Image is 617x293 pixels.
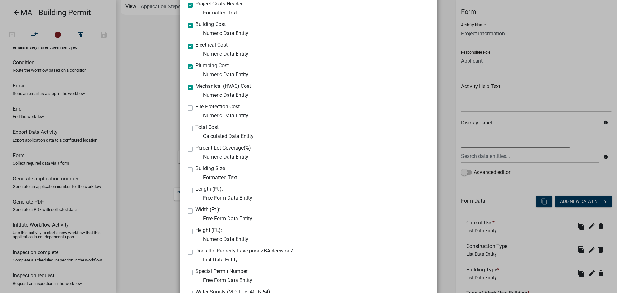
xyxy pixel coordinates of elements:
div: Numeric Data Entity [195,112,301,120]
label: Project Costs Header [195,1,243,6]
div: Numeric Data Entity [195,91,301,99]
label: Height (Ft.): [195,228,222,233]
div: Free Form Data Entity [195,215,301,223]
label: Percent Lot Coverage(%) [195,145,251,151]
div: Free Form Data Entity [195,194,301,202]
label: Fire Protection Cost [195,104,240,109]
div: Numeric Data Entity [195,50,301,58]
div: Numeric Data Entity [195,71,301,78]
label: Mechanical (HVAC) Cost [195,84,251,89]
label: Building Cost [195,22,226,27]
div: Numeric Data Entity [195,153,301,161]
label: Does the Property have prior ZBA decision? [195,248,293,253]
label: Special Permit Number [195,269,247,274]
label: Total Cost [195,125,219,130]
div: List Data Entity [195,256,301,264]
div: Calculated Data Entity [195,133,301,140]
label: Length (Ft.): [195,187,223,192]
label: Building Size [195,166,225,171]
div: Formatted Text [195,174,301,181]
div: Numeric Data Entity [195,30,301,37]
label: Plumbing Cost [195,63,229,68]
div: Formatted Text [195,9,301,17]
label: Electrical Cost [195,42,228,48]
div: Numeric Data Entity [195,235,301,243]
div: Free Form Data Entity [195,277,301,284]
label: Width (Ft.): [195,207,220,212]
